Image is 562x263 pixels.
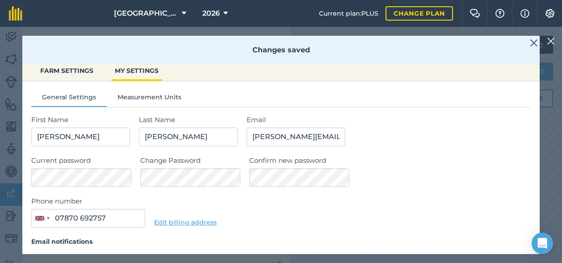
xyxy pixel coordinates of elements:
label: Last Name [139,115,238,125]
img: Two speech bubbles overlapping with the left bubble in the forefront [470,9,480,18]
div: Open Intercom Messenger [532,233,553,254]
span: 2026 [202,8,220,19]
button: General Settings [31,92,107,106]
button: FARM SETTINGS [37,62,97,79]
img: svg+xml;base64,PHN2ZyB4bWxucz0iaHR0cDovL3d3dy53My5vcmcvMjAwMC9zdmciIHdpZHRoPSIxNyIgaGVpZ2h0PSIxNy... [520,8,529,19]
label: Current password [31,155,131,166]
label: First Name [31,115,130,125]
button: MY SETTINGS [111,62,162,79]
span: Current plan : PLUS [319,8,378,18]
button: Measurement Units [107,92,192,106]
a: Change plan [386,6,453,21]
button: Selected country [32,209,52,227]
img: fieldmargin Logo [9,6,22,21]
label: Phone number [31,196,145,207]
h4: Email notifications [31,237,531,246]
img: svg+xml;base64,PHN2ZyB4bWxucz0iaHR0cDovL3d3dy53My5vcmcvMjAwMC9zdmciIHdpZHRoPSIyMiIgaGVpZ2h0PSIzMC... [547,36,555,47]
a: Edit billing address [154,218,217,226]
label: Change Password [140,155,240,166]
img: A question mark icon [495,9,505,18]
img: A cog icon [545,9,555,18]
input: 07400 123456 [31,209,145,228]
span: [GEOGRAPHIC_DATA] [114,8,178,19]
label: Confirm new password [249,155,531,166]
label: Email [247,115,531,125]
div: Changes saved [22,36,540,64]
img: svg+xml;base64,PHN2ZyB4bWxucz0iaHR0cDovL3d3dy53My5vcmcvMjAwMC9zdmciIHdpZHRoPSIyMiIgaGVpZ2h0PSIzMC... [530,38,538,48]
